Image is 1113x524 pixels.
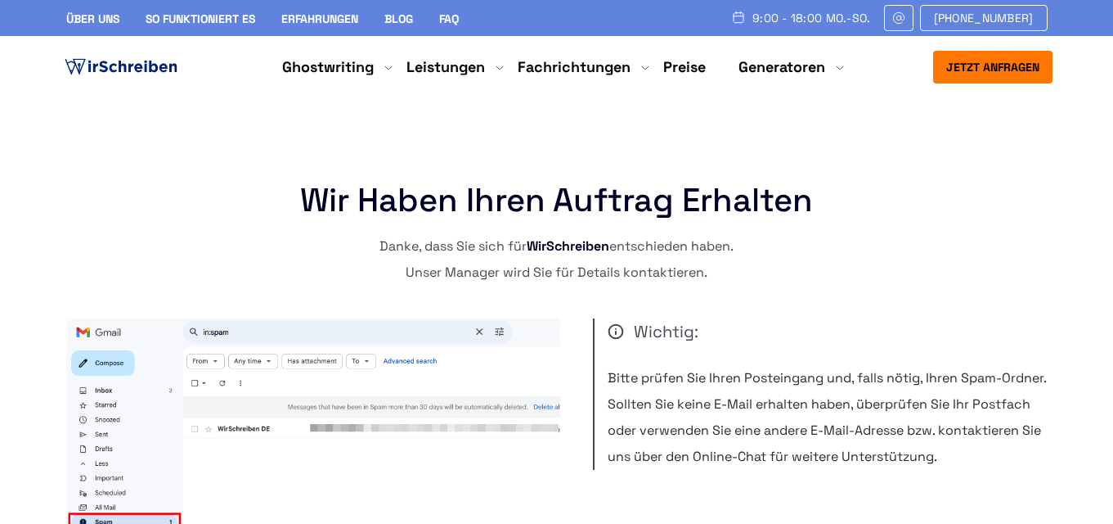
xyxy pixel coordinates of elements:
a: Blog [384,11,413,26]
p: Unser Manager wird Sie für Details kontaktieren. [66,260,1048,286]
span: 9:00 - 18:00 Mo.-So. [752,11,871,25]
img: logo ghostwriter-österreich [61,55,181,79]
h1: Wir haben Ihren Auftrag erhalten [66,184,1048,217]
strong: WirSchreiben [527,237,609,255]
a: Über uns [66,11,119,26]
a: Generatoren [738,57,825,77]
a: Leistungen [406,57,485,77]
p: Bitte prüfen Sie Ihren Posteingang und, falls nötig, Ihren Spam-Ordner. Sollten Sie keine E-Mail ... [608,365,1048,470]
a: Preise [663,57,706,76]
a: Fachrichtungen [518,57,631,77]
button: Jetzt anfragen [933,51,1052,84]
img: Schedule [731,11,746,24]
span: [PHONE_NUMBER] [934,11,1034,25]
img: Email [891,11,906,25]
a: Ghostwriting [282,57,374,77]
a: [PHONE_NUMBER] [920,5,1048,31]
a: Erfahrungen [281,11,358,26]
span: Wichtig: [608,318,1048,345]
p: Danke, dass Sie sich für entschieden haben. [66,233,1048,260]
a: So funktioniert es [146,11,255,26]
a: FAQ [439,11,459,26]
